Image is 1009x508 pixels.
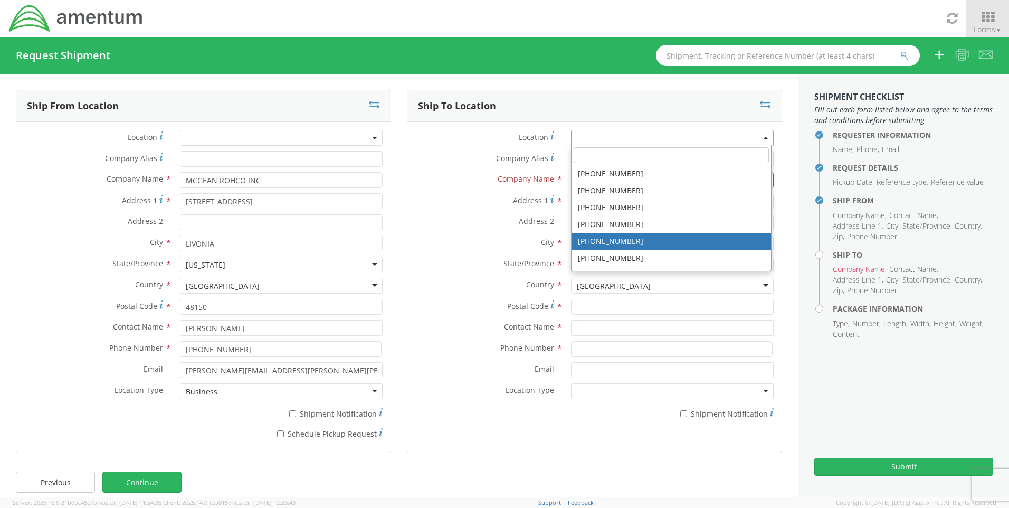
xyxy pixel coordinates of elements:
li: Phone Number [847,285,897,296]
a: Feedback [568,498,594,506]
h4: Requester Information [833,131,993,139]
li: [PHONE_NUMBER] [572,233,770,250]
li: Reference type [877,177,928,187]
h3: Shipment Checklist [814,92,993,102]
span: Country [135,279,163,289]
li: [PHONE_NUMBER] [572,165,770,182]
li: Height [934,318,957,329]
li: Zip [833,285,844,296]
span: State/Province [112,258,163,268]
h3: Ship To Location [418,101,496,111]
li: Name [833,144,854,155]
li: Email [882,144,899,155]
h4: Package Information [833,305,993,313]
div: Business [186,387,217,397]
span: State/Province [503,258,554,268]
span: Contact Name [504,322,554,332]
input: Schedule Pickup Request [277,430,284,437]
label: Shipment Notification [571,407,774,419]
h4: Request Details [833,164,993,172]
span: Contact Name [113,322,163,332]
h4: Request Shipment [16,50,110,61]
span: Copyright © [DATE]-[DATE] Agistix Inc., All Rights Reserved [836,498,996,507]
span: Phone Number [109,343,163,353]
span: City [150,237,163,247]
li: Contact Name [889,264,938,275]
span: Forms [974,24,1002,34]
label: Shipment Notification [180,407,383,419]
li: Reference value [931,177,984,187]
span: Email [535,364,554,374]
li: City [886,221,900,231]
li: Contact Name [889,210,938,221]
span: Company Alias [105,153,157,163]
img: dyn-intl-logo-049831509241104b2a82.png [8,4,144,33]
li: Zip [833,231,844,242]
div: [US_STATE] [186,260,225,270]
input: Shipment Notification [289,410,296,417]
li: Weight [959,318,984,329]
li: [PHONE_NUMBER] [572,250,770,267]
h4: Ship To [833,251,993,259]
li: City [886,275,900,285]
span: Location [519,132,548,142]
li: Phone [856,144,879,155]
li: Length [883,318,908,329]
li: Phone Number [847,231,897,242]
li: [PHONE_NUMBER] [572,216,770,233]
span: Client: 2025.14.0-cea8157 [163,498,296,506]
div: [GEOGRAPHIC_DATA] [577,281,651,291]
span: Address 2 [519,216,554,226]
span: Company Name [107,174,163,184]
span: Location Type [506,385,554,395]
li: Type [833,318,850,329]
h3: Ship From Location [27,101,119,111]
span: Phone Number [500,343,554,353]
button: Submit [814,458,993,476]
li: [PHONE_NUMBER] [572,267,770,284]
li: Pickup Date [833,177,874,187]
li: Address Line 1 [833,275,883,285]
a: Support [538,498,561,506]
span: City [541,237,554,247]
span: master, [DATE] 12:25:43 [231,498,296,506]
li: Country [955,275,982,285]
span: Postal Code [507,301,548,311]
span: Address 1 [513,195,548,205]
label: Schedule Pickup Request [180,427,383,439]
span: Company Name [498,174,554,184]
span: Location Type [115,385,163,395]
span: master, [DATE] 11:54:36 [97,498,161,506]
span: Country [526,279,554,289]
a: Continue [102,472,182,493]
span: Location [128,132,157,142]
li: Address Line 1 [833,221,883,231]
li: State/Province [902,275,952,285]
li: State/Province [902,221,952,231]
li: Country [955,221,982,231]
li: [PHONE_NUMBER] [572,199,770,216]
a: Previous [16,472,95,493]
span: Company Alias [496,153,548,163]
span: Email [144,364,163,374]
h4: Ship From [833,196,993,204]
span: Server: 2025.16.0-21b0bc45e7b [13,498,161,506]
span: ▼ [995,25,1002,34]
div: [GEOGRAPHIC_DATA] [186,281,260,291]
span: Address 1 [122,195,157,205]
span: Postal Code [116,301,157,311]
input: Shipment, Tracking or Reference Number (at least 4 chars) [656,45,920,66]
li: Width [910,318,931,329]
li: Company Name [833,210,887,221]
li: Content [833,329,860,340]
span: Address 2 [128,216,163,226]
li: Number [852,318,881,329]
input: Shipment Notification [680,410,687,417]
li: [PHONE_NUMBER] [572,182,770,199]
li: Company Name [833,264,887,275]
span: Fill out each form listed below and agree to the terms and conditions before submitting [814,105,993,126]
